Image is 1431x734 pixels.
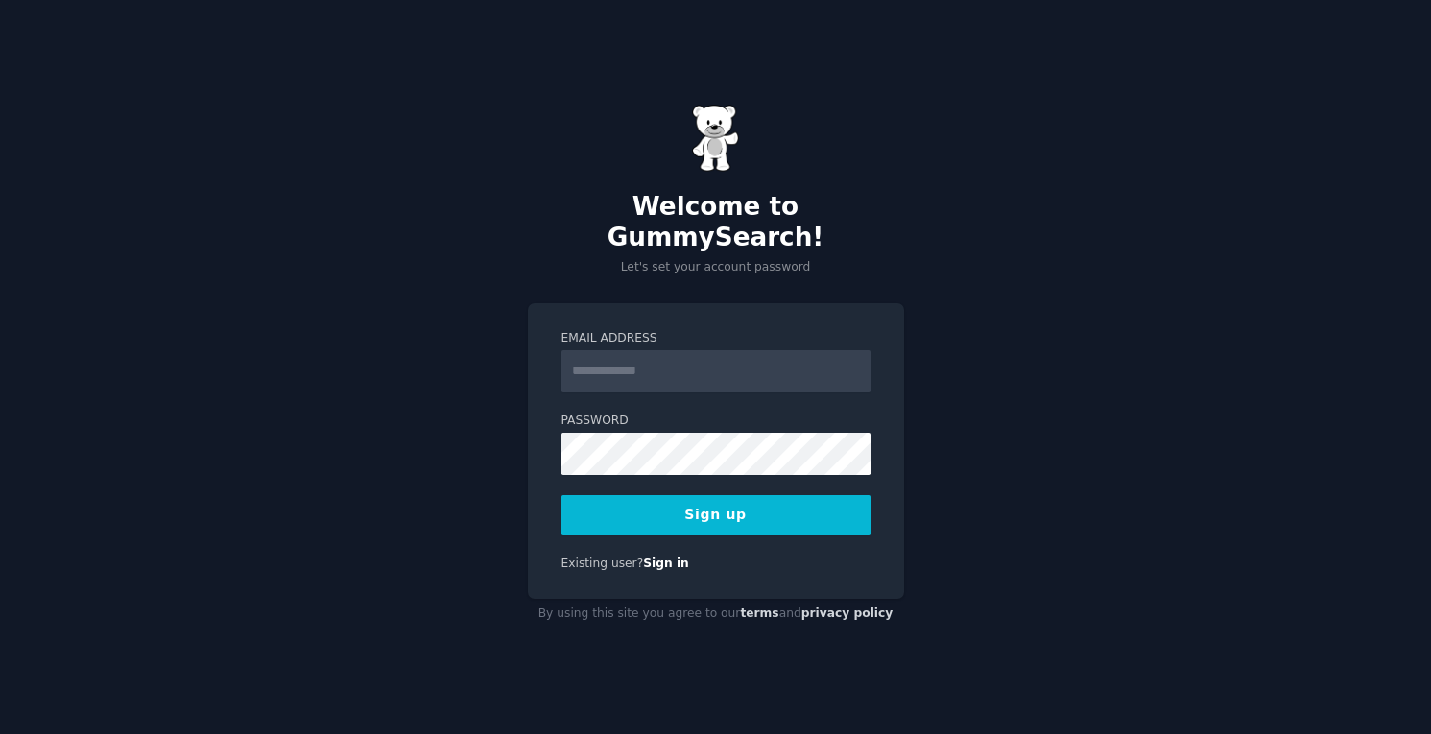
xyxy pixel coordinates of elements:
div: By using this site you agree to our and [528,599,904,629]
label: Email Address [561,330,871,347]
button: Sign up [561,495,871,535]
span: Existing user? [561,556,644,570]
p: Let's set your account password [528,259,904,276]
a: terms [740,606,778,620]
img: Gummy Bear [692,105,740,172]
label: Password [561,413,871,430]
h2: Welcome to GummySearch! [528,192,904,252]
a: Sign in [643,556,689,570]
a: privacy policy [801,606,894,620]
